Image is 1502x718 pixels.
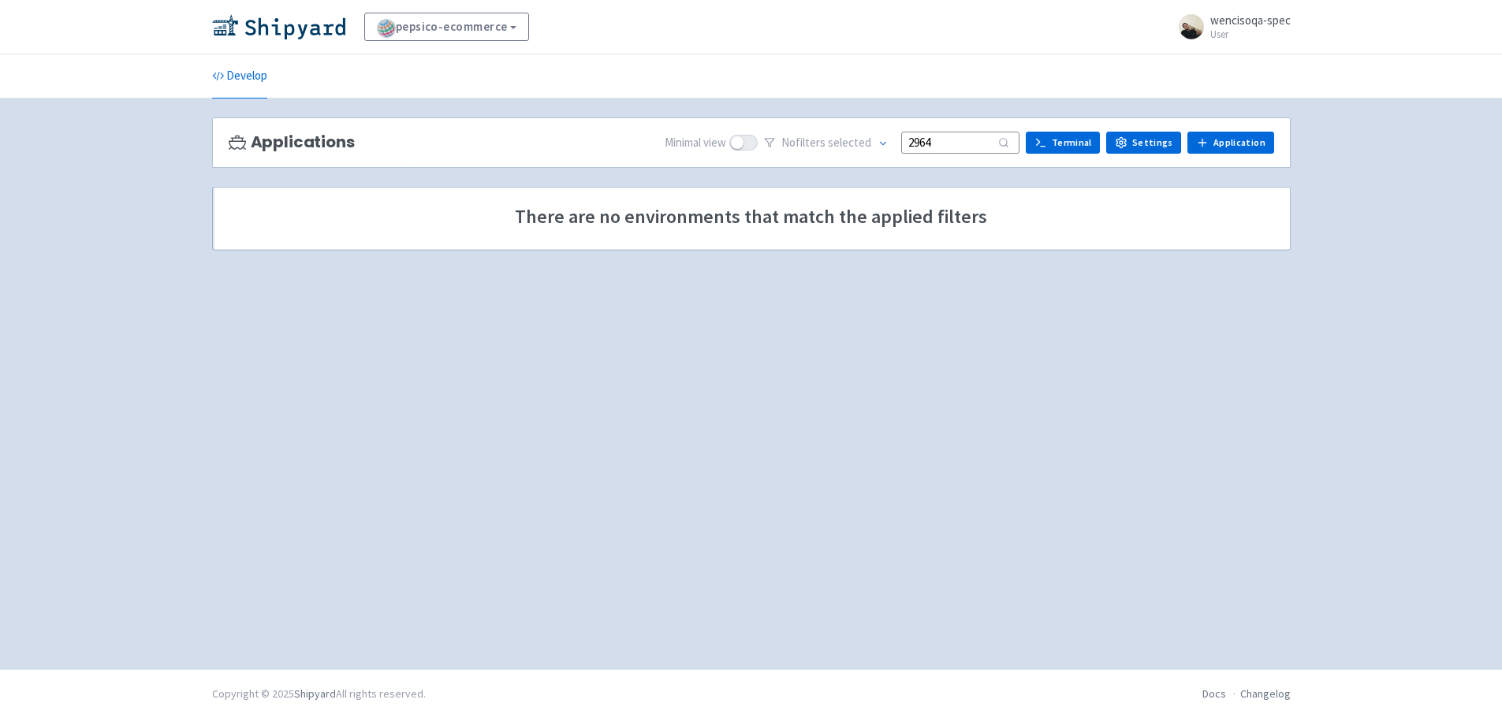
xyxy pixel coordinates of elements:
[294,686,336,701] a: Shipyard
[212,14,345,39] img: Shipyard logo
[212,686,426,702] div: Copyright © 2025 All rights reserved.
[1210,29,1291,39] small: User
[212,54,267,99] a: Develop
[1026,132,1100,154] a: Terminal
[828,135,871,150] span: selected
[1210,13,1291,28] span: wencisoqa-spec
[232,206,1271,227] span: There are no environments that match the applied filters
[1240,686,1291,701] a: Changelog
[781,134,871,152] span: No filter s
[364,13,530,41] a: pepsico-ecommerce
[1169,14,1291,39] a: wencisoqa-spec User
[1187,132,1273,154] a: Application
[901,132,1019,153] input: Search...
[1106,132,1181,154] a: Settings
[665,134,726,152] span: Minimal view
[229,133,355,151] h3: Applications
[1202,686,1226,701] a: Docs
